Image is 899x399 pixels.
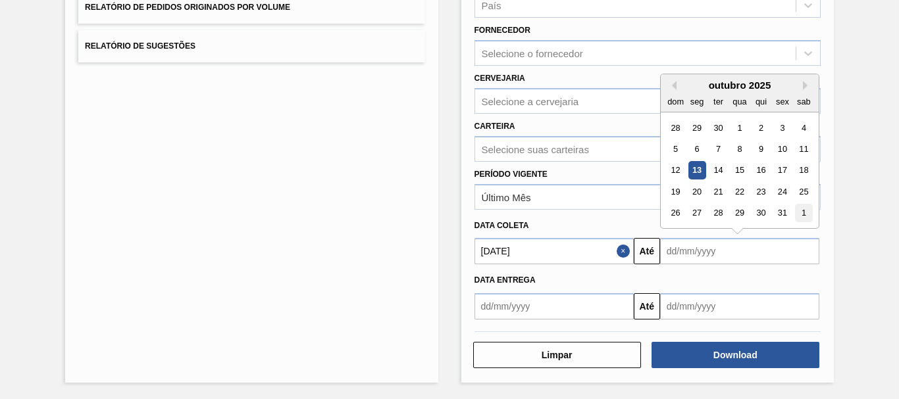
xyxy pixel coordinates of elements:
[667,81,677,90] button: Previous Month
[475,221,529,230] span: Data coleta
[473,342,641,368] button: Limpar
[709,93,727,110] div: ter
[752,162,770,179] div: Choose quinta-feira, 16 de outubro de 2025
[634,238,660,264] button: Até
[688,119,706,137] div: Choose segunda-feira, 29 de setembro de 2025
[482,143,589,154] div: Selecione suas carteiras
[709,183,727,200] div: Choose terça-feira, 21 de outubro de 2025
[688,93,706,110] div: seg
[795,162,813,179] div: Choose sábado, 18 de outubro de 2025
[803,81,812,90] button: Next Month
[482,95,579,106] div: Selecione a cervejaria
[475,293,634,319] input: dd/mm/yyyy
[773,93,791,110] div: sex
[773,119,791,137] div: Choose sexta-feira, 3 de outubro de 2025
[709,162,727,179] div: Choose terça-feira, 14 de outubro de 2025
[752,204,770,222] div: Choose quinta-feira, 30 de outubro de 2025
[85,41,195,51] span: Relatório de Sugestões
[634,293,660,319] button: Até
[652,342,819,368] button: Download
[752,93,770,110] div: qui
[482,48,583,59] div: Selecione o fornecedor
[752,119,770,137] div: Choose quinta-feira, 2 de outubro de 2025
[688,183,706,200] div: Choose segunda-feira, 20 de outubro de 2025
[752,183,770,200] div: Choose quinta-feira, 23 de outubro de 2025
[709,204,727,222] div: Choose terça-feira, 28 de outubro de 2025
[688,204,706,222] div: Choose segunda-feira, 27 de outubro de 2025
[709,119,727,137] div: Choose terça-feira, 30 de setembro de 2025
[661,80,819,91] div: outubro 2025
[795,140,813,158] div: Choose sábado, 11 de outubro de 2025
[667,204,684,222] div: Choose domingo, 26 de outubro de 2025
[731,204,748,222] div: Choose quarta-feira, 29 de outubro de 2025
[475,74,525,83] label: Cervejaria
[795,93,813,110] div: sab
[773,140,791,158] div: Choose sexta-feira, 10 de outubro de 2025
[773,162,791,179] div: Choose sexta-feira, 17 de outubro de 2025
[617,238,634,264] button: Close
[731,162,748,179] div: Choose quarta-feira, 15 de outubro de 2025
[731,119,748,137] div: Choose quarta-feira, 1 de outubro de 2025
[667,140,684,158] div: Choose domingo, 5 de outubro de 2025
[475,122,515,131] label: Carteira
[688,162,706,179] div: Choose segunda-feira, 13 de outubro de 2025
[475,238,634,264] input: dd/mm/yyyy
[795,204,813,222] div: Choose sábado, 1 de novembro de 2025
[482,191,531,202] div: Último Mês
[731,140,748,158] div: Choose quarta-feira, 8 de outubro de 2025
[667,93,684,110] div: dom
[85,3,290,12] span: Relatório de Pedidos Originados por Volume
[709,140,727,158] div: Choose terça-feira, 7 de outubro de 2025
[795,119,813,137] div: Choose sábado, 4 de outubro de 2025
[667,162,684,179] div: Choose domingo, 12 de outubro de 2025
[475,170,548,179] label: Período Vigente
[731,93,748,110] div: qua
[752,140,770,158] div: Choose quinta-feira, 9 de outubro de 2025
[78,30,424,62] button: Relatório de Sugestões
[773,183,791,200] div: Choose sexta-feira, 24 de outubro de 2025
[475,26,530,35] label: Fornecedor
[667,183,684,200] div: Choose domingo, 19 de outubro de 2025
[660,238,819,264] input: dd/mm/yyyy
[688,140,706,158] div: Choose segunda-feira, 6 de outubro de 2025
[773,204,791,222] div: Choose sexta-feira, 31 de outubro de 2025
[665,117,814,223] div: month 2025-10
[795,183,813,200] div: Choose sábado, 25 de outubro de 2025
[667,119,684,137] div: Choose domingo, 28 de setembro de 2025
[475,275,536,285] span: Data Entrega
[731,183,748,200] div: Choose quarta-feira, 22 de outubro de 2025
[660,293,819,319] input: dd/mm/yyyy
